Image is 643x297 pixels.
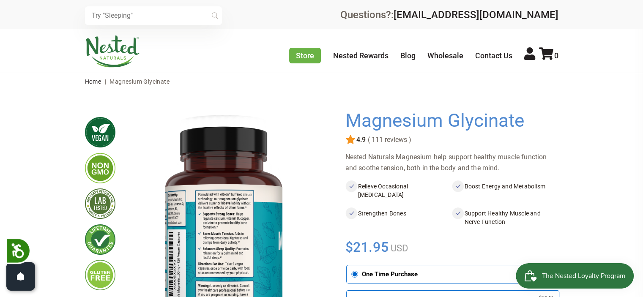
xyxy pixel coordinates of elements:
[345,152,558,174] div: Nested Naturals Magnesium help support healthy muscle function and soothe tension, both in the bo...
[85,35,140,68] img: Nested Naturals
[452,207,558,228] li: Support Healthy Muscle and Nerve Function
[345,135,356,145] img: star.svg
[345,110,554,131] h1: Magnesium Glycinate
[475,51,512,60] a: Contact Us
[516,263,635,289] iframe: Button to open loyalty program pop-up
[85,6,222,25] input: Try "Sleeping"
[400,51,416,60] a: Blog
[85,188,115,219] img: thirdpartytested
[109,78,170,85] span: Magnesium Glycinate
[85,78,101,85] a: Home
[85,260,115,290] img: glutenfree
[539,51,558,60] a: 0
[340,10,558,20] div: Questions?:
[345,180,452,201] li: Relieve Occasional [MEDICAL_DATA]
[103,78,108,85] span: |
[85,153,115,183] img: gmofree
[333,51,389,60] a: Nested Rewards
[6,262,35,291] button: Open
[427,51,463,60] a: Wholesale
[85,73,558,90] nav: breadcrumbs
[366,136,411,144] span: ( 111 reviews )
[345,238,389,256] span: $21.95
[85,117,115,147] img: vegan
[85,224,115,255] img: lifetimeguarantee
[554,51,558,60] span: 0
[289,48,321,63] a: Store
[356,136,366,144] span: 4.9
[389,243,408,253] span: USD
[394,9,558,21] a: [EMAIL_ADDRESS][DOMAIN_NAME]
[452,180,558,201] li: Boost Energy and Metabolism
[345,207,452,228] li: Strengthen Bones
